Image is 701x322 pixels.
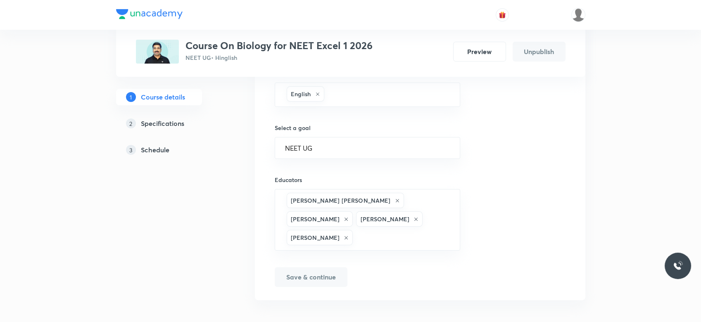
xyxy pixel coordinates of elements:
button: avatar [496,8,509,21]
h6: [PERSON_NAME] [PERSON_NAME] [291,196,391,205]
p: 3 [126,145,136,155]
h6: [PERSON_NAME] [360,215,409,223]
button: Unpublish [513,42,566,62]
img: avatar [499,11,506,19]
img: C2EC8E0B-ACF2-423F-828F-130839DB3B31_plus.png [136,40,179,64]
button: Save & continue [275,267,347,287]
h3: Course On Biology for NEET Excel 1 2026 [185,40,373,52]
button: Preview [453,42,506,62]
h6: Select a goal [275,123,461,132]
h5: Course details [141,92,185,102]
a: 2Specifications [116,115,228,132]
img: Company Logo [116,9,183,19]
img: ttu [673,261,683,271]
p: NEET UG • Hinglish [185,53,373,62]
a: 3Schedule [116,142,228,158]
img: Anuruddha Kumar [571,8,585,22]
h5: Schedule [141,145,169,155]
h5: Specifications [141,118,184,128]
button: Open [455,94,457,96]
p: 2 [126,118,136,128]
a: Company Logo [116,9,183,21]
button: Open [455,219,457,221]
h6: English [291,90,311,98]
p: 1 [126,92,136,102]
button: Open [455,147,457,149]
h6: Educators [275,175,461,184]
h6: [PERSON_NAME] [291,215,340,223]
h6: [PERSON_NAME] [291,233,340,242]
input: Select a goal [285,144,450,152]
